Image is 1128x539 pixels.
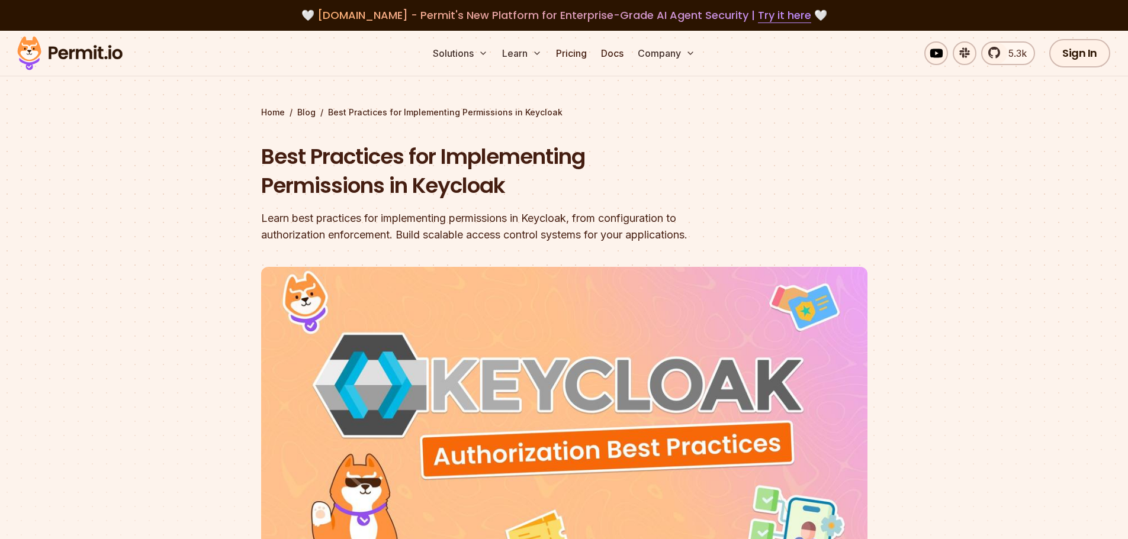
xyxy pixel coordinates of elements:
[981,41,1035,65] a: 5.3k
[261,106,867,118] div: / /
[596,41,628,65] a: Docs
[633,41,700,65] button: Company
[1049,39,1110,67] a: Sign In
[261,210,716,243] div: Learn best practices for implementing permissions in Keycloak, from configuration to authorizatio...
[317,8,811,22] span: [DOMAIN_NAME] - Permit's New Platform for Enterprise-Grade AI Agent Security |
[428,41,493,65] button: Solutions
[261,106,285,118] a: Home
[551,41,592,65] a: Pricing
[28,7,1100,24] div: 🤍 🤍
[497,41,547,65] button: Learn
[758,8,811,23] a: Try it here
[1001,46,1027,60] span: 5.3k
[12,33,128,73] img: Permit logo
[261,142,716,201] h1: Best Practices for Implementing Permissions in Keycloak
[297,106,316,118] a: Blog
